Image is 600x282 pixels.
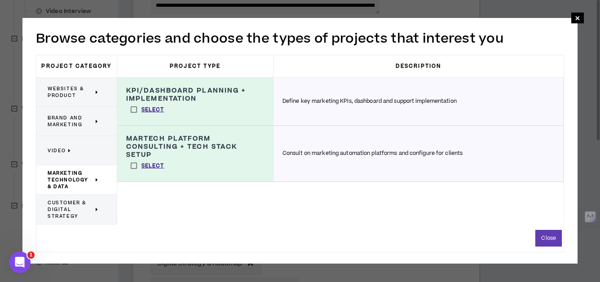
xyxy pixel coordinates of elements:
[27,251,35,259] span: 1
[126,135,264,159] h3: Martech Platform Consulting + Tech Stack Setup
[141,162,164,170] p: Select
[48,147,66,154] span: Video
[535,230,562,247] button: Close
[126,87,264,103] h3: KPI/Dashboard Planning + Implementation
[274,55,564,77] h3: Description
[48,115,93,128] span: Brand and Marketing
[575,13,580,23] span: ×
[36,55,117,77] h3: Project Category
[117,55,274,77] h3: Project Type
[141,106,164,114] p: Select
[282,150,463,158] p: Consult on marketing automation platforms and configure for clients
[48,170,93,190] span: Marketing Technology & Data
[48,199,93,220] span: Customer & Digital Strategy
[48,85,93,99] span: Websites & Product
[282,97,457,106] p: Define key marketing KPIs, dashboard and support implementation
[9,251,31,273] iframe: Intercom live chat
[36,29,564,48] h2: Browse categories and choose the types of projects that interest you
